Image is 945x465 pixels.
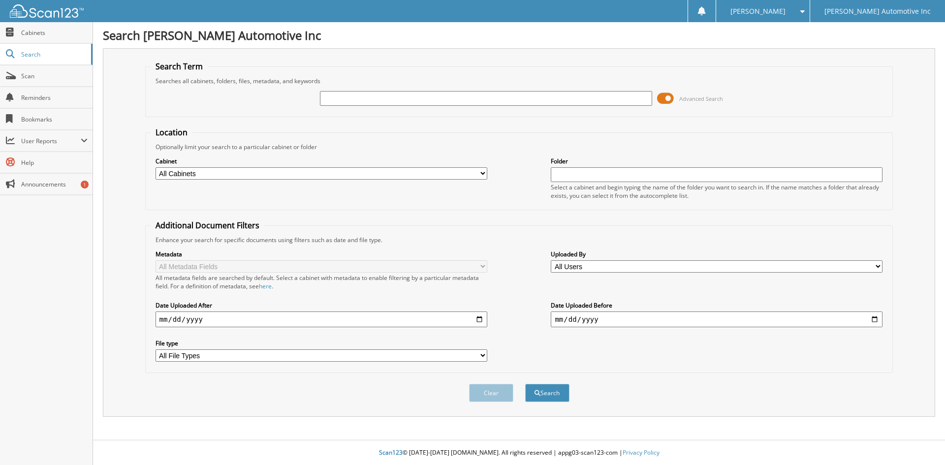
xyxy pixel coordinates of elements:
[21,93,88,102] span: Reminders
[81,181,89,188] div: 1
[551,157,882,165] label: Folder
[156,339,487,347] label: File type
[151,127,192,138] legend: Location
[551,250,882,258] label: Uploaded By
[730,8,786,14] span: [PERSON_NAME]
[21,50,86,59] span: Search
[623,448,660,457] a: Privacy Policy
[259,282,272,290] a: here
[21,180,88,188] span: Announcements
[21,72,88,80] span: Scan
[156,301,487,310] label: Date Uploaded After
[551,301,882,310] label: Date Uploaded Before
[156,274,487,290] div: All metadata fields are searched by default. Select a cabinet with metadata to enable filtering b...
[93,441,945,465] div: © [DATE]-[DATE] [DOMAIN_NAME]. All rights reserved | appg03-scan123-com |
[151,77,888,85] div: Searches all cabinets, folders, files, metadata, and keywords
[379,448,403,457] span: Scan123
[21,158,88,167] span: Help
[21,29,88,37] span: Cabinets
[151,236,888,244] div: Enhance your search for specific documents using filters such as date and file type.
[469,384,513,402] button: Clear
[156,157,487,165] label: Cabinet
[151,143,888,151] div: Optionally limit your search to a particular cabinet or folder
[21,115,88,124] span: Bookmarks
[10,4,84,18] img: scan123-logo-white.svg
[103,27,935,43] h1: Search [PERSON_NAME] Automotive Inc
[151,61,208,72] legend: Search Term
[525,384,569,402] button: Search
[551,183,882,200] div: Select a cabinet and begin typing the name of the folder you want to search in. If the name match...
[551,311,882,327] input: end
[156,250,487,258] label: Metadata
[824,8,931,14] span: [PERSON_NAME] Automotive Inc
[156,311,487,327] input: start
[151,220,264,231] legend: Additional Document Filters
[21,137,81,145] span: User Reports
[679,95,723,102] span: Advanced Search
